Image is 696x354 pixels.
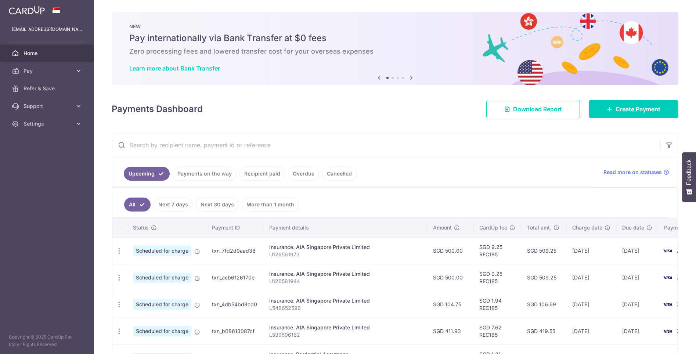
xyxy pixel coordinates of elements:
[129,24,661,29] p: NEW
[566,318,616,344] td: [DATE]
[269,278,421,285] p: U126561944
[616,264,658,291] td: [DATE]
[269,243,421,251] div: Insurance. AIA Singapore Private Limited
[129,47,661,56] h6: Zero processing fees and lowered transfer cost for your overseas expenses
[589,100,678,118] a: Create Payment
[206,237,263,264] td: txn_7fd2d9aad38
[154,198,193,212] a: Next 7 days
[572,224,602,231] span: Charge date
[616,105,660,113] span: Create Payment
[686,159,692,185] span: Feedback
[473,318,521,344] td: SGD 7.62 REC185
[677,301,689,307] span: 7403
[133,272,191,283] span: Scheduled for charge
[427,237,473,264] td: SGD 500.00
[660,273,675,282] img: Bank Card
[124,167,170,181] a: Upcoming
[677,328,689,334] span: 7403
[124,198,151,212] a: All
[24,102,72,110] span: Support
[288,167,319,181] a: Overdue
[133,326,191,336] span: Scheduled for charge
[9,6,45,15] img: CardUp
[513,105,562,113] span: Download Report
[206,318,263,344] td: txn_b08613087cf
[521,264,566,291] td: SGD 509.25
[660,327,675,336] img: Bank Card
[239,167,285,181] a: Recipient paid
[24,67,72,75] span: Pay
[24,50,72,57] span: Home
[660,246,675,255] img: Bank Card
[566,237,616,264] td: [DATE]
[682,152,696,202] button: Feedback - Show survey
[486,100,580,118] a: Download Report
[427,291,473,318] td: SGD 104.75
[677,248,689,254] span: 7403
[196,198,239,212] a: Next 30 days
[12,26,82,33] p: [EMAIL_ADDRESS][DOMAIN_NAME]
[269,251,421,258] p: U126561973
[269,331,421,339] p: L539596182
[133,224,149,231] span: Status
[433,224,452,231] span: Amount
[269,304,421,312] p: L548652596
[129,65,220,72] a: Learn more about Bank Transfer
[112,102,203,116] h4: Payments Dashboard
[521,318,566,344] td: SGD 419.55
[622,224,644,231] span: Due date
[603,169,669,176] a: Read more on statuses
[24,85,72,92] span: Refer & Save
[112,133,660,157] input: Search by recipient name, payment id or reference
[206,264,263,291] td: txn_aeb6126170e
[427,264,473,291] td: SGD 500.00
[263,218,427,237] th: Payment details
[521,237,566,264] td: SGD 509.25
[133,299,191,310] span: Scheduled for charge
[616,237,658,264] td: [DATE]
[479,224,507,231] span: CardUp fee
[133,246,191,256] span: Scheduled for charge
[603,169,662,176] span: Read more on statuses
[112,12,678,85] img: Bank transfer banner
[206,291,263,318] td: txn_4db54bd8cd0
[527,224,551,231] span: Total amt.
[473,291,521,318] td: SGD 1.94 REC185
[473,237,521,264] td: SGD 9.25 REC185
[616,291,658,318] td: [DATE]
[473,264,521,291] td: SGD 9.25 REC185
[269,270,421,278] div: Insurance. AIA Singapore Private Limited
[566,291,616,318] td: [DATE]
[322,167,357,181] a: Cancelled
[521,291,566,318] td: SGD 106.69
[677,274,689,281] span: 7403
[206,218,263,237] th: Payment ID
[269,297,421,304] div: Insurance. AIA Singapore Private Limited
[242,198,299,212] a: More than 1 month
[427,318,473,344] td: SGD 411.93
[660,300,675,309] img: Bank Card
[566,264,616,291] td: [DATE]
[173,167,237,181] a: Payments on the way
[269,324,421,331] div: Insurance. AIA Singapore Private Limited
[24,120,72,127] span: Settings
[129,32,661,44] h5: Pay internationally via Bank Transfer at $0 fees
[616,318,658,344] td: [DATE]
